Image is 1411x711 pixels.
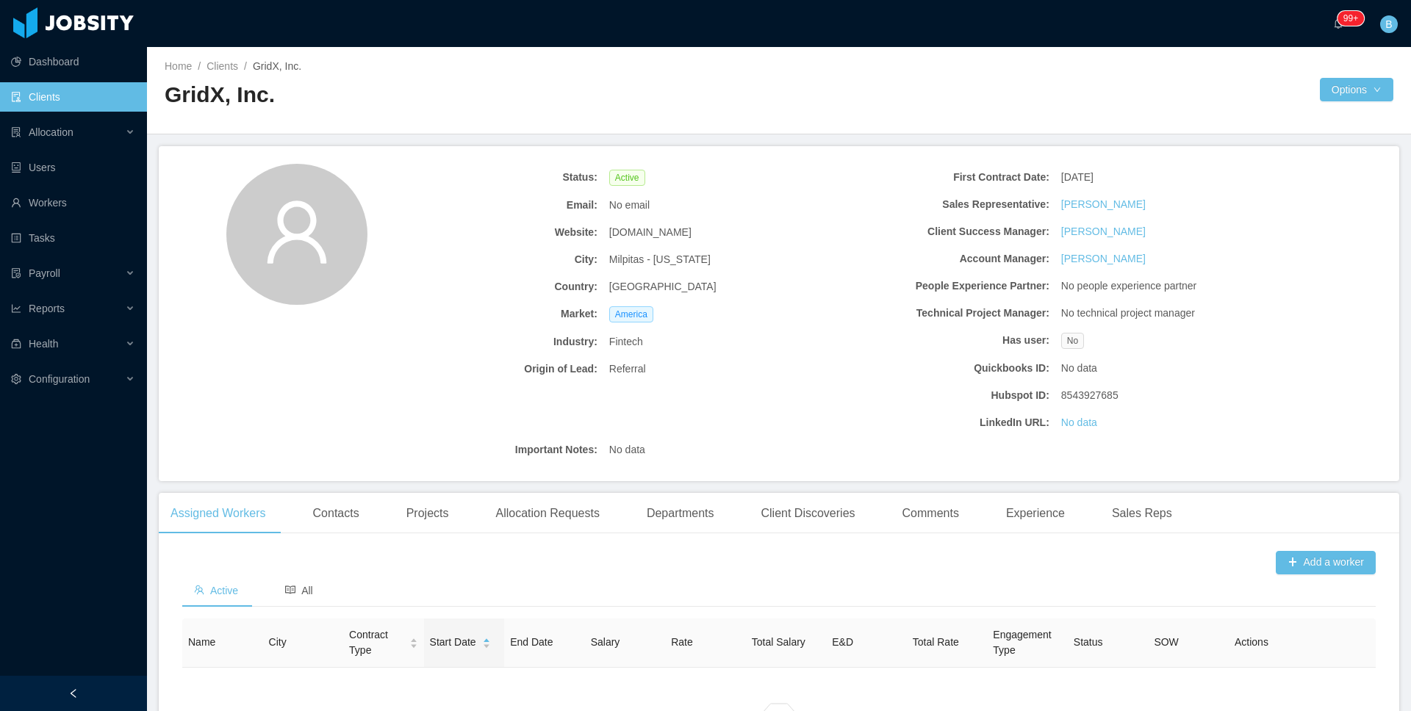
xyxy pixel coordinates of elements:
[609,442,645,458] span: No data
[11,188,135,217] a: icon: userWorkers
[383,170,597,185] b: Status:
[383,198,597,213] b: Email:
[383,252,597,267] b: City:
[1235,636,1268,648] span: Actions
[1061,361,1097,376] span: No data
[383,334,597,350] b: Industry:
[835,278,1049,294] b: People Experience Partner:
[1061,388,1119,403] span: 8543927685
[29,338,58,350] span: Health
[29,303,65,314] span: Reports
[194,585,204,595] i: icon: team
[835,333,1049,348] b: Has user:
[1061,224,1146,239] a: [PERSON_NAME]
[1061,197,1146,212] a: [PERSON_NAME]
[1338,11,1364,26] sup: 245
[285,585,313,596] span: All
[383,361,597,377] b: Origin of Lead:
[383,306,597,322] b: Market:
[609,170,645,186] span: Active
[484,493,611,534] div: Allocation Requests
[835,197,1049,212] b: Sales Representative:
[749,493,866,534] div: Client Discoveries
[609,334,643,350] span: Fintech
[482,636,491,646] div: Sort
[835,415,1049,430] b: LinkedIn URL:
[835,388,1049,403] b: Hubspot ID:
[1100,493,1184,534] div: Sales Reps
[482,642,490,646] i: icon: caret-down
[383,279,597,295] b: Country:
[993,629,1051,656] span: Engagement Type
[913,636,959,648] span: Total Rate
[395,493,461,534] div: Projects
[752,636,805,648] span: Total Salary
[29,126,73,138] span: Allocation
[1154,636,1178,648] span: SOW
[244,60,247,72] span: /
[11,339,21,349] i: icon: medicine-box
[262,197,332,267] i: icon: user
[349,627,403,658] span: Contract Type
[29,373,90,385] span: Configuration
[609,306,653,322] span: America
[609,225,692,240] span: [DOMAIN_NAME]
[1055,273,1282,300] div: No people experience partner
[835,170,1049,185] b: First Contract Date:
[29,267,60,279] span: Payroll
[409,637,417,641] i: icon: caret-up
[609,252,711,267] span: Milpitas - [US_STATE]
[194,585,238,596] span: Active
[165,60,192,72] a: Home
[994,493,1077,534] div: Experience
[409,642,417,646] i: icon: caret-down
[1055,300,1282,327] div: No technical project manager
[609,198,650,213] span: No email
[891,493,971,534] div: Comments
[835,251,1049,267] b: Account Manager:
[159,493,278,534] div: Assigned Workers
[11,303,21,314] i: icon: line-chart
[409,636,418,646] div: Sort
[671,636,693,648] span: Rate
[269,636,287,648] span: City
[1074,636,1103,648] span: Status
[1320,78,1393,101] button: Optionsicon: down
[301,493,371,534] div: Contacts
[11,268,21,278] i: icon: file-protect
[11,47,135,76] a: icon: pie-chartDashboard
[11,127,21,137] i: icon: solution
[1061,251,1146,267] a: [PERSON_NAME]
[1333,18,1343,29] i: icon: bell
[430,635,476,650] span: Start Date
[207,60,238,72] a: Clients
[383,442,597,458] b: Important Notes:
[285,585,295,595] i: icon: read
[188,636,215,648] span: Name
[835,224,1049,239] b: Client Success Manager:
[11,374,21,384] i: icon: setting
[198,60,201,72] span: /
[510,636,553,648] span: End Date
[1061,415,1097,430] a: No data
[591,636,620,648] span: Salary
[609,361,646,377] span: Referral
[1055,164,1282,191] div: [DATE]
[635,493,726,534] div: Departments
[832,636,853,648] span: E&D
[1385,15,1392,33] span: B
[835,361,1049,376] b: Quickbooks ID:
[11,82,135,112] a: icon: auditClients
[253,60,301,72] span: GridX, Inc.
[835,306,1049,321] b: Technical Project Manager:
[1061,333,1084,349] span: No
[609,279,717,295] span: [GEOGRAPHIC_DATA]
[11,223,135,253] a: icon: profileTasks
[11,153,135,182] a: icon: robotUsers
[165,80,779,110] h2: GridX, Inc.
[482,637,490,641] i: icon: caret-up
[1276,551,1376,574] button: icon: plusAdd a worker
[383,225,597,240] b: Website:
